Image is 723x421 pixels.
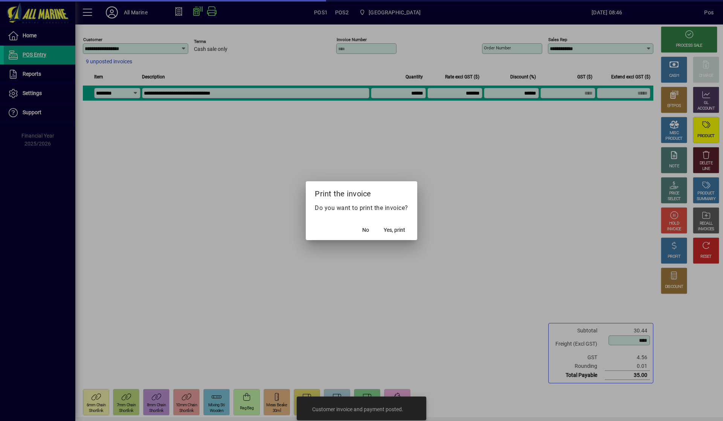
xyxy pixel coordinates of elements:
[315,204,408,213] p: Do you want to print the invoice?
[354,224,378,237] button: No
[362,226,369,234] span: No
[306,181,417,203] h2: Print the invoice
[384,226,405,234] span: Yes, print
[381,224,408,237] button: Yes, print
